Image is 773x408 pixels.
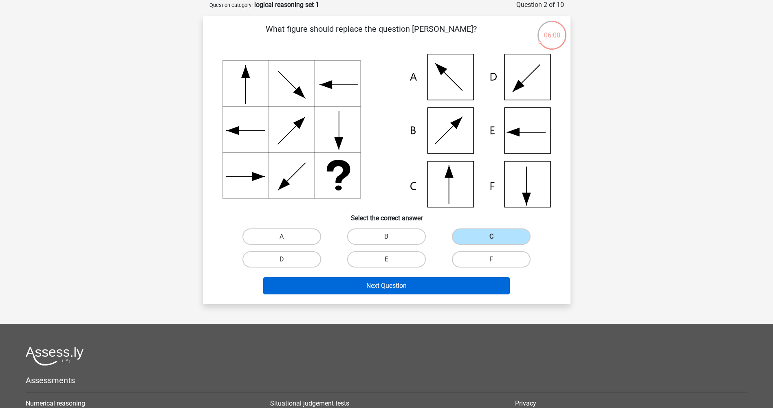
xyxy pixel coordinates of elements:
[216,208,557,222] h6: Select the correct answer
[26,347,84,366] img: Assessly logo
[537,20,567,40] div: 06:00
[263,277,510,294] button: Next Question
[347,251,426,268] label: E
[347,228,426,245] label: B
[515,399,536,407] a: Privacy
[452,251,531,268] label: F
[242,251,321,268] label: D
[254,1,319,9] strong: logical reasoning set 1
[26,399,85,407] a: Numerical reasoning
[242,228,321,245] label: A
[452,228,531,245] label: C
[26,375,747,385] h5: Assessments
[270,399,349,407] a: Situational judgement tests
[216,23,527,47] p: What figure should replace the question [PERSON_NAME]?
[209,2,253,8] small: Question category:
